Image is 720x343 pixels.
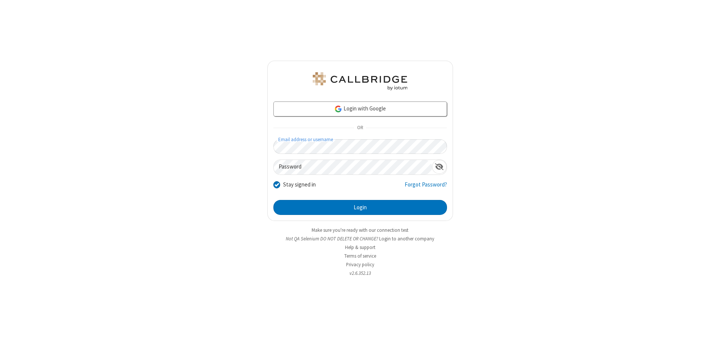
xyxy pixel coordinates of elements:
a: Forgot Password? [405,180,447,195]
li: v2.6.352.13 [267,270,453,277]
a: Make sure you're ready with our connection test [312,227,408,233]
img: google-icon.png [334,105,342,113]
div: Show password [432,160,447,174]
a: Terms of service [344,253,376,259]
iframe: Chat [701,324,714,338]
a: Help & support [345,244,375,251]
button: Login [273,200,447,215]
li: Not QA Selenium DO NOT DELETE OR CHANGE? [267,235,453,242]
button: Login to another company [379,235,434,242]
input: Password [274,160,432,174]
input: Email address or username [273,139,447,154]
img: QA Selenium DO NOT DELETE OR CHANGE [311,72,409,90]
span: OR [354,123,366,133]
a: Login with Google [273,101,447,116]
a: Privacy policy [346,261,374,268]
label: Stay signed in [283,180,316,189]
